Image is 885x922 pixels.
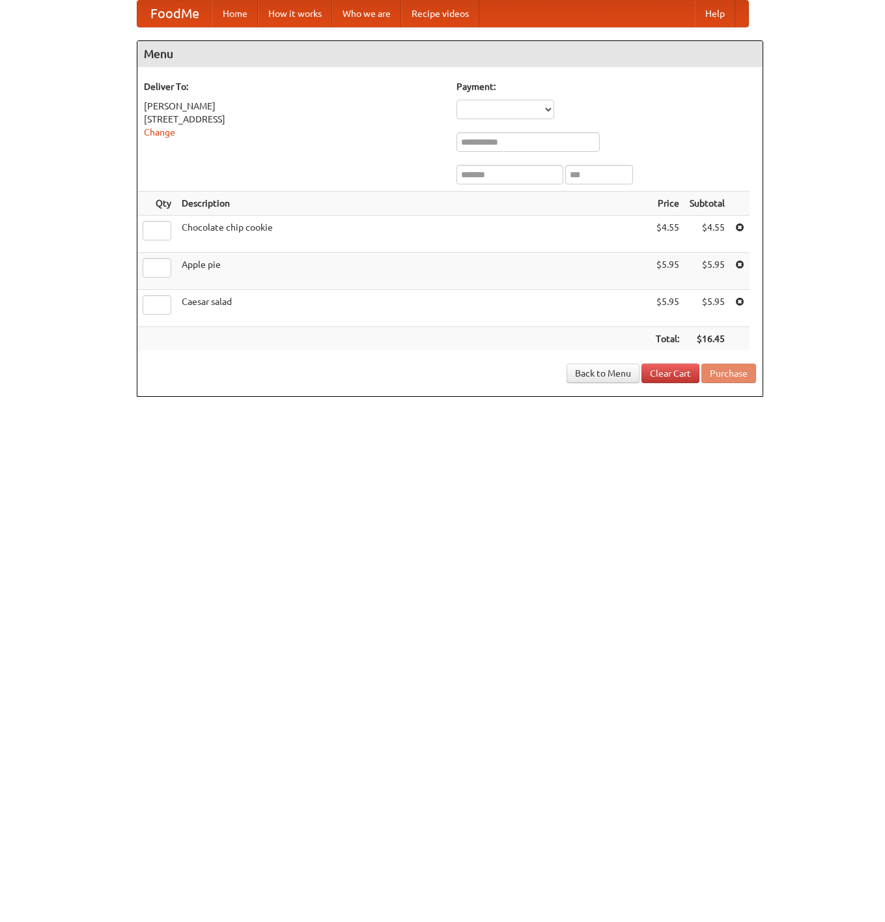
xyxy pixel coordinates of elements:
[144,127,175,137] a: Change
[651,216,684,253] td: $4.55
[144,100,443,113] div: [PERSON_NAME]
[137,192,176,216] th: Qty
[332,1,401,27] a: Who we are
[137,1,212,27] a: FoodMe
[457,80,756,93] h5: Payment:
[684,192,730,216] th: Subtotal
[137,41,763,67] h4: Menu
[651,253,684,290] td: $5.95
[641,364,699,383] a: Clear Cart
[684,253,730,290] td: $5.95
[651,327,684,351] th: Total:
[258,1,332,27] a: How it works
[176,216,651,253] td: Chocolate chip cookie
[401,1,479,27] a: Recipe videos
[144,113,443,126] div: [STREET_ADDRESS]
[684,216,730,253] td: $4.55
[212,1,258,27] a: Home
[651,192,684,216] th: Price
[567,364,639,383] a: Back to Menu
[701,364,756,383] button: Purchase
[176,192,651,216] th: Description
[176,290,651,327] td: Caesar salad
[651,290,684,327] td: $5.95
[684,290,730,327] td: $5.95
[144,80,443,93] h5: Deliver To:
[695,1,735,27] a: Help
[684,327,730,351] th: $16.45
[176,253,651,290] td: Apple pie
